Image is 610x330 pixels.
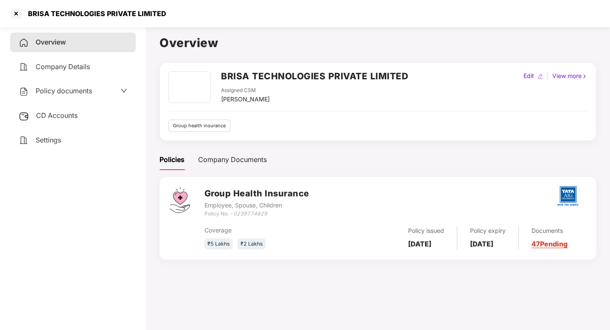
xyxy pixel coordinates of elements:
[408,240,431,248] b: [DATE]
[23,9,166,18] div: BRISA TECHNOLOGIES PRIVATE LIMITED
[19,87,29,97] img: svg+xml;base64,PHN2ZyB4bWxucz0iaHR0cDovL3d3dy53My5vcmcvMjAwMC9zdmciIHdpZHRoPSIyNCIgaGVpZ2h0PSIyNC...
[168,120,230,132] div: Group health insurance
[159,154,185,165] div: Policies
[19,62,29,72] img: svg+xml;base64,PHN2ZyB4bWxucz0iaHR0cDovL3d3dy53My5vcmcvMjAwMC9zdmciIHdpZHRoPSIyNCIgaGVpZ2h0PSIyNC...
[159,34,596,52] h1: Overview
[408,226,444,235] div: Policy issued
[204,238,232,250] div: ₹5 Lakhs
[198,154,267,165] div: Company Documents
[170,187,190,213] img: svg+xml;base64,PHN2ZyB4bWxucz0iaHR0cDovL3d3dy53My5vcmcvMjAwMC9zdmciIHdpZHRoPSI0Ny43MTQiIGhlaWdodD...
[36,136,61,144] span: Settings
[204,210,309,218] div: Policy No. -
[36,38,66,46] span: Overview
[221,95,270,104] div: [PERSON_NAME]
[545,71,551,81] div: |
[19,135,29,145] img: svg+xml;base64,PHN2ZyB4bWxucz0iaHR0cDovL3d3dy53My5vcmcvMjAwMC9zdmciIHdpZHRoPSIyNCIgaGVpZ2h0PSIyNC...
[522,71,536,81] div: Edit
[553,181,583,211] img: tatag.png
[19,111,29,121] img: svg+xml;base64,PHN2ZyB3aWR0aD0iMjUiIGhlaWdodD0iMjQiIHZpZXdCb3g9IjAgMCAyNSAyNCIgZmlsbD0ibm9uZSIgeG...
[233,210,267,217] i: 0239774829
[36,111,78,120] span: CD Accounts
[238,238,266,250] div: ₹2 Lakhs
[36,87,92,95] span: Policy documents
[551,71,589,81] div: View more
[204,187,309,200] h3: Group Health Insurance
[470,226,506,235] div: Policy expiry
[204,226,332,235] div: Coverage
[532,240,568,248] a: 47 Pending
[221,69,408,83] h2: BRISA TECHNOLOGIES PRIVATE LIMITED
[120,87,127,94] span: down
[537,73,543,79] img: editIcon
[221,87,270,95] div: Assigned CSM
[582,73,588,79] img: rightIcon
[19,38,29,48] img: svg+xml;base64,PHN2ZyB4bWxucz0iaHR0cDovL3d3dy53My5vcmcvMjAwMC9zdmciIHdpZHRoPSIyNCIgaGVpZ2h0PSIyNC...
[36,62,90,71] span: Company Details
[532,226,568,235] div: Documents
[470,240,493,248] b: [DATE]
[204,201,309,210] div: Employee, Spouse, Children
